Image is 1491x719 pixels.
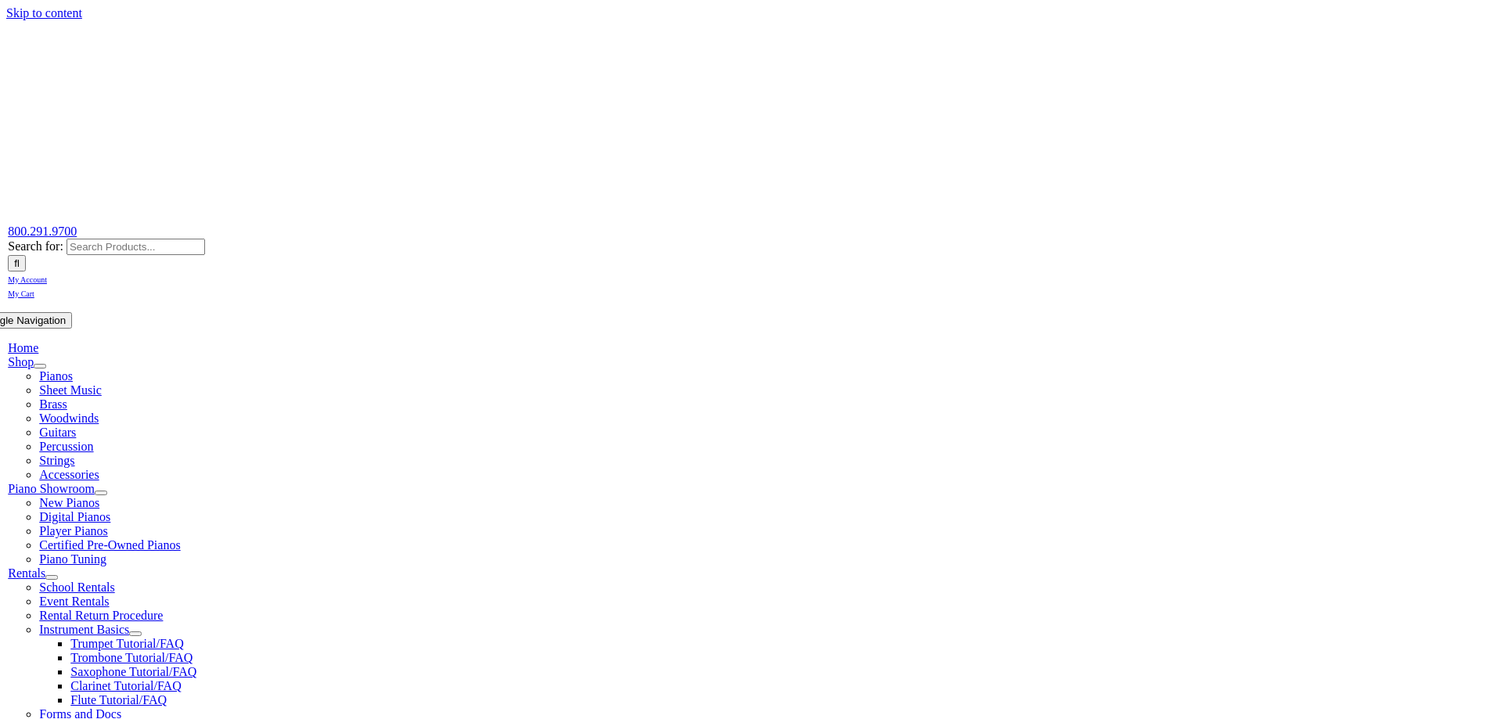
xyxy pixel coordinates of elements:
a: Trombone Tutorial/FAQ [70,651,193,664]
a: Strings [39,454,74,467]
a: School Rentals [39,581,114,594]
a: Digital Pianos [39,510,110,523]
a: Skip to content [6,6,82,20]
a: My Account [8,271,47,285]
a: My Cart [8,286,34,299]
button: Open submenu of Piano Showroom [95,491,107,495]
a: Piano Showroom [8,482,95,495]
a: Event Rentals [39,595,109,608]
button: Open submenu of Shop [34,364,46,368]
input: Search [8,255,26,271]
a: Shop [8,355,34,368]
a: Clarinet Tutorial/FAQ [70,679,182,692]
a: Guitars [39,426,76,439]
a: Rentals [8,566,45,580]
a: Rental Return Procedure [39,609,163,622]
a: 800.291.9700 [8,225,77,238]
span: Search for: [8,239,63,253]
a: Certified Pre-Owned Pianos [39,538,180,552]
a: Sheet Music [39,383,102,397]
a: Trumpet Tutorial/FAQ [70,637,183,650]
button: Open submenu of Rentals [45,575,58,580]
a: Player Pianos [39,524,108,537]
a: Instrument Basics [39,623,129,636]
span: My Account [8,275,47,284]
a: Percussion [39,440,93,453]
a: Saxophone Tutorial/FAQ [70,665,196,678]
a: Brass [39,397,67,411]
a: Home [8,341,38,354]
span: My Cart [8,289,34,298]
a: Piano Tuning [39,552,106,566]
a: New Pianos [39,496,99,509]
a: Flute Tutorial/FAQ [70,693,167,706]
a: Accessories [39,468,99,481]
button: Open submenu of Instrument Basics [129,631,142,636]
input: Search Products... [67,239,205,255]
a: Woodwinds [39,412,99,425]
a: Pianos [39,369,73,383]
